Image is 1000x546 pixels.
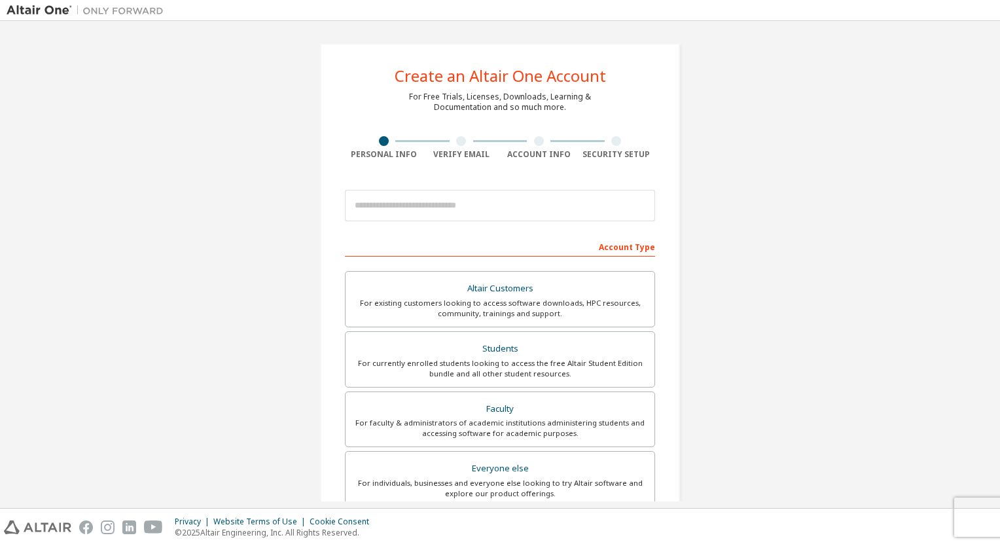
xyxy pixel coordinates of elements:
[353,298,647,319] div: For existing customers looking to access software downloads, HPC resources, community, trainings ...
[353,358,647,379] div: For currently enrolled students looking to access the free Altair Student Edition bundle and all ...
[345,149,423,160] div: Personal Info
[175,517,213,527] div: Privacy
[213,517,310,527] div: Website Terms of Use
[345,236,655,257] div: Account Type
[4,520,71,534] img: altair_logo.svg
[578,149,656,160] div: Security Setup
[175,527,377,538] p: © 2025 Altair Engineering, Inc. All Rights Reserved.
[79,520,93,534] img: facebook.svg
[395,68,606,84] div: Create an Altair One Account
[353,478,647,499] div: For individuals, businesses and everyone else looking to try Altair software and explore our prod...
[122,520,136,534] img: linkedin.svg
[7,4,170,17] img: Altair One
[101,520,115,534] img: instagram.svg
[353,460,647,478] div: Everyone else
[144,520,163,534] img: youtube.svg
[310,517,377,527] div: Cookie Consent
[353,418,647,439] div: For faculty & administrators of academic institutions administering students and accessing softwa...
[500,149,578,160] div: Account Info
[353,400,647,418] div: Faculty
[353,340,647,358] div: Students
[423,149,501,160] div: Verify Email
[409,92,591,113] div: For Free Trials, Licenses, Downloads, Learning & Documentation and so much more.
[353,280,647,298] div: Altair Customers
